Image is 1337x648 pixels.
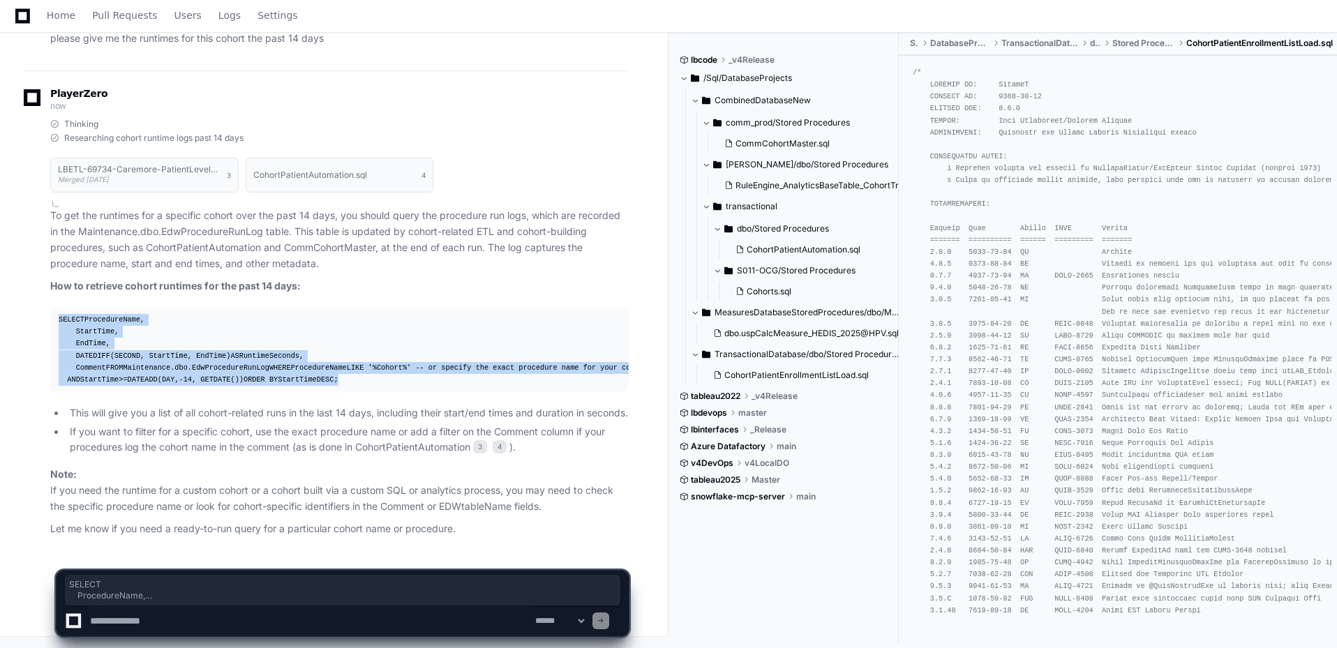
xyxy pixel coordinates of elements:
span: CombinedDatabaseNew [715,95,811,106]
span: 4 [493,440,507,454]
span: Stored Procedures [1112,38,1175,49]
p: please give me the runtimes for this cohort the past 14 days [50,31,629,47]
span: 3 [227,169,231,181]
button: /Sql/DatabaseProjects [680,67,888,89]
span: _Release [750,424,786,435]
span: RuleEngine_AnalyticsBaseTable_CohortTrendingBuild.sql [735,180,958,191]
svg: Directory [713,156,722,173]
span: CommCohortMaster.sql [735,138,830,149]
span: PlayerZero [50,89,107,98]
span: _v4Release [752,391,798,402]
span: AS [230,352,239,360]
button: TransactionalDatabase/dbo/Stored Procedures [691,343,899,366]
span: dbo.uspCalcMeasure_HEDIS_2025@HPV.sql [724,328,899,339]
span: Thinking [64,119,98,130]
span: Sql [910,38,919,49]
p: Let me know if you need a ready-to-run query for a particular cohort name or procedure. [50,521,629,537]
span: '%Cohort%' [368,363,412,372]
span: Logs [218,11,241,20]
button: CohortPatientEnrollmentListLoad.sql [708,366,891,385]
span: CohortPatientAutomation.sql [747,244,860,255]
span: TransactionalDatabase/dbo/Stored Procedures [715,349,899,360]
svg: Directory [702,304,710,321]
div: ProcedureName, StartTime, EndTime, DATEDIFF( , StartTime, EndTime) RuntimeSeconds, Comment Mainte... [59,314,620,386]
span: 4 [421,169,426,181]
span: 3 [473,440,487,454]
span: TransactionalDatabase [1001,38,1079,49]
span: DatabaseProjects [930,38,990,49]
span: SECOND [114,352,140,360]
span: tableau2022 [691,391,740,402]
span: now [50,100,66,111]
button: S011-OCG/Stored Procedures [713,259,911,282]
button: Cohorts.sql [730,282,902,301]
span: DAY [162,375,174,384]
span: CohortPatientEnrollmentListLoad.sql [724,370,869,381]
p: If you need the runtime for a custom cohort or a cohort built via a custom SQL or analytics proce... [50,467,629,514]
span: SELECT ProcedureName, StartTime, EndTime, DATEDIFF(SECOND, StartTime, EndTime) AS RuntimeSeconds,... [69,579,616,601]
span: dbo [1090,38,1101,49]
span: comm_prod/Stored Procedures [726,117,850,128]
p: To get the runtimes for a specific cohort over the past 14 days, you should query the procedure r... [50,208,629,271]
button: CommCohortMaster.sql [719,134,902,153]
span: CohortPatientEnrollmentListLoad.sql [1186,38,1333,49]
li: This will give you a list of all cohort-related runs in the last 14 days, including their start/e... [66,405,629,421]
span: MeasuresDatabaseStoredProcedures/dbo/Measures/HEDIS2025 [715,307,899,318]
button: comm_prod/Stored Procedures [702,112,911,134]
span: /Sql/DatabaseProjects [703,73,792,84]
span: _v4Release [729,54,775,66]
span: v4DevOps [691,458,733,469]
svg: Directory [713,198,722,215]
span: Merged [DATE] [58,175,109,183]
span: Home [47,11,75,20]
span: Cohorts.sql [747,286,791,297]
h1: CohortPatientAutomation.sql [253,171,367,179]
span: tableau2025 [691,474,740,485]
span: ORDER [244,375,265,384]
button: dbo.uspCalcMeasure_HEDIS_2025@HPV.sql [708,324,899,343]
span: lbdevops [691,407,727,419]
span: >= [119,375,127,384]
span: main [796,491,816,502]
h1: LBETL-69734-Caremore-PatientLevelCarePlan [58,165,220,174]
span: Master [752,474,780,485]
button: transactional [702,195,911,218]
button: MeasuresDatabaseStoredProcedures/dbo/Measures/HEDIS2025 [691,301,899,324]
strong: Note: [50,468,77,480]
span: WHERE [269,363,291,372]
button: RuleEngine_AnalyticsBaseTable_CohortTrendingBuild.sql [719,176,913,195]
svg: Directory [691,70,699,86]
span: Researching cohort runtime logs past 14 days [64,133,244,144]
span: LIKE [347,363,364,372]
span: lbinterfaces [691,424,739,435]
span: Settings [257,11,297,20]
span: Azure Datafactory [691,441,765,452]
span: v4LocalDO [745,458,789,469]
span: FROM [106,363,124,372]
button: CohortPatientAutomation.sql4 [246,158,434,193]
button: CohortPatientAutomation.sql [730,240,902,259]
svg: Directory [702,92,710,109]
button: CombinedDatabaseNew [691,89,899,112]
svg: Directory [702,346,710,363]
span: snowflake-mcp-server [691,491,785,502]
span: -14 [179,375,192,384]
span: main [777,441,796,452]
span: -- or specify the exact procedure name for your cohort [415,363,648,372]
span: S011-OCG/Stored Procedures [737,265,856,276]
span: [PERSON_NAME]/dbo/Stored Procedures [726,159,888,170]
svg: Directory [724,220,733,237]
span: master [738,407,767,419]
span: AND [67,375,80,384]
button: LBETL-69734-Caremore-PatientLevelCarePlanMerged [DATE]3 [50,158,239,193]
svg: Directory [713,114,722,131]
span: Pull Requests [92,11,157,20]
button: dbo/Stored Procedures [713,218,911,240]
span: dbo/Stored Procedures [737,223,829,234]
button: [PERSON_NAME]/dbo/Stored Procedures [702,153,911,176]
span: DESC [317,375,334,384]
span: BY [269,375,278,384]
span: lbcode [691,54,717,66]
span: SELECT [59,315,84,324]
span: Users [174,11,202,20]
